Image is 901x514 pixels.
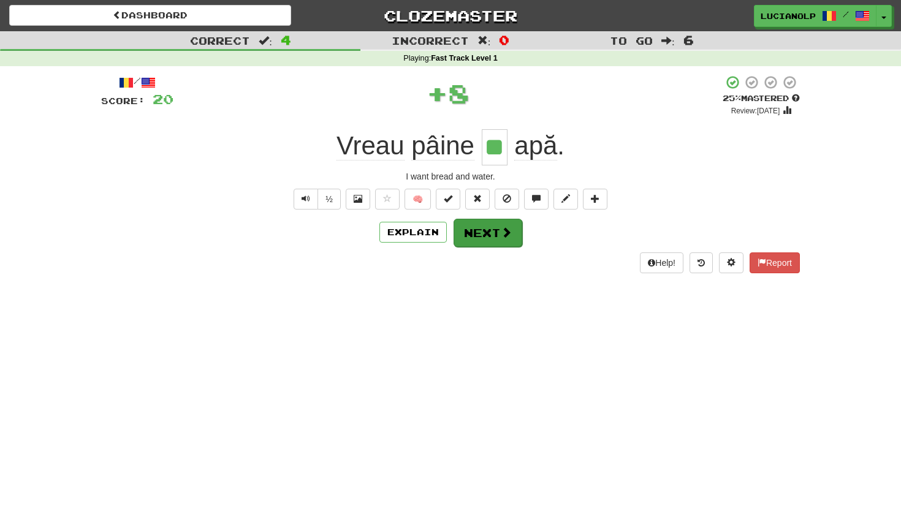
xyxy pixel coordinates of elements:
span: Score: [101,96,145,106]
span: 20 [153,91,173,107]
button: Next [454,219,522,247]
small: Review: [DATE] [731,107,780,115]
button: Add to collection (alt+a) [583,189,607,210]
a: Dashboard [9,5,291,26]
span: 4 [281,32,291,47]
span: 0 [499,32,509,47]
div: I want bread and water. [101,170,800,183]
button: Discuss sentence (alt+u) [524,189,549,210]
span: Correct [190,34,250,47]
a: lucianolp / [754,5,876,27]
span: apă [514,131,557,161]
div: Text-to-speech controls [291,189,341,210]
span: : [259,36,272,46]
button: Play sentence audio (ctl+space) [294,189,318,210]
button: Ignore sentence (alt+i) [495,189,519,210]
span: lucianolp [761,10,816,21]
span: Vreau [336,131,405,161]
span: + [427,75,448,111]
span: pâine [411,131,474,161]
span: / [843,10,849,18]
button: Reset to 0% Mastered (alt+r) [465,189,490,210]
button: Edit sentence (alt+d) [553,189,578,210]
span: To go [610,34,653,47]
button: Help! [640,252,683,273]
button: Show image (alt+x) [346,189,370,210]
span: 25 % [723,93,741,103]
a: Clozemaster [310,5,591,26]
span: 6 [683,32,694,47]
button: 🧠 [405,189,431,210]
span: . [508,131,565,161]
span: : [661,36,675,46]
span: : [477,36,491,46]
span: Incorrect [392,34,469,47]
span: 8 [448,78,470,108]
div: Mastered [723,93,800,104]
button: Report [750,252,800,273]
button: Set this sentence to 100% Mastered (alt+m) [436,189,460,210]
div: / [101,75,173,90]
button: Favorite sentence (alt+f) [375,189,400,210]
button: Round history (alt+y) [690,252,713,273]
strong: Fast Track Level 1 [431,54,498,62]
button: ½ [317,189,341,210]
button: Explain [379,222,447,243]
